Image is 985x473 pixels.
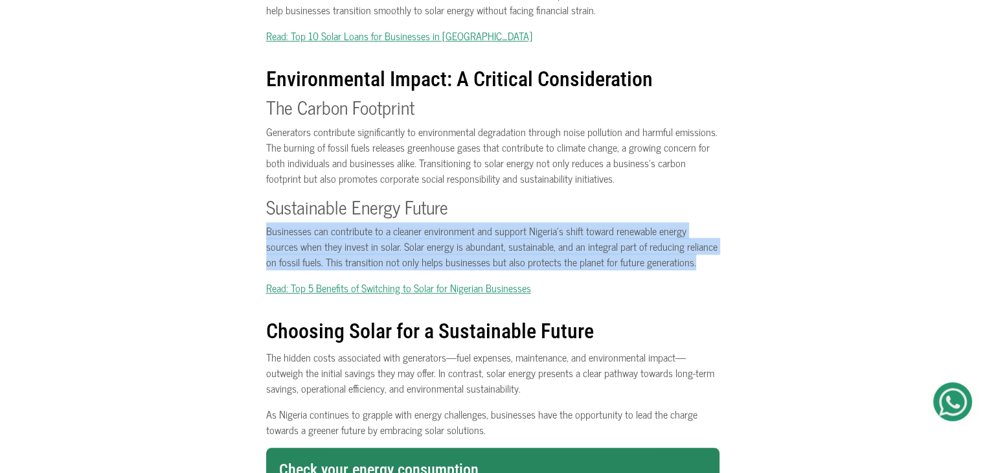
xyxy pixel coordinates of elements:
p: As Nigeria continues to grapple with energy challenges, businesses have the opportunity to lead t... [266,406,719,437]
p: The hidden costs associated with generators—fuel expenses, maintenance, and environmental impact—... [266,349,719,396]
img: Get Started On Earthbond Via Whatsapp [939,388,967,416]
p: Generators contribute significantly to environmental degradation through noise pollution and harm... [266,124,719,186]
a: Read: Top 10 Solar Loans for Businesses in [GEOGRAPHIC_DATA] [266,27,532,44]
p: Businesses can contribute to a cleaner environment and support Nigeria's shift toward renewable e... [266,223,719,270]
h2: Environmental Impact: A Critical Consideration [266,54,719,91]
a: Read: Top 5 Benefits of Switching to Solar for Nigerian Businesses [266,279,531,296]
h2: Choosing Solar for a Sustainable Future [266,306,719,343]
h3: The Carbon Footprint [266,97,719,119]
h3: Sustainable Energy Future [266,196,719,218]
